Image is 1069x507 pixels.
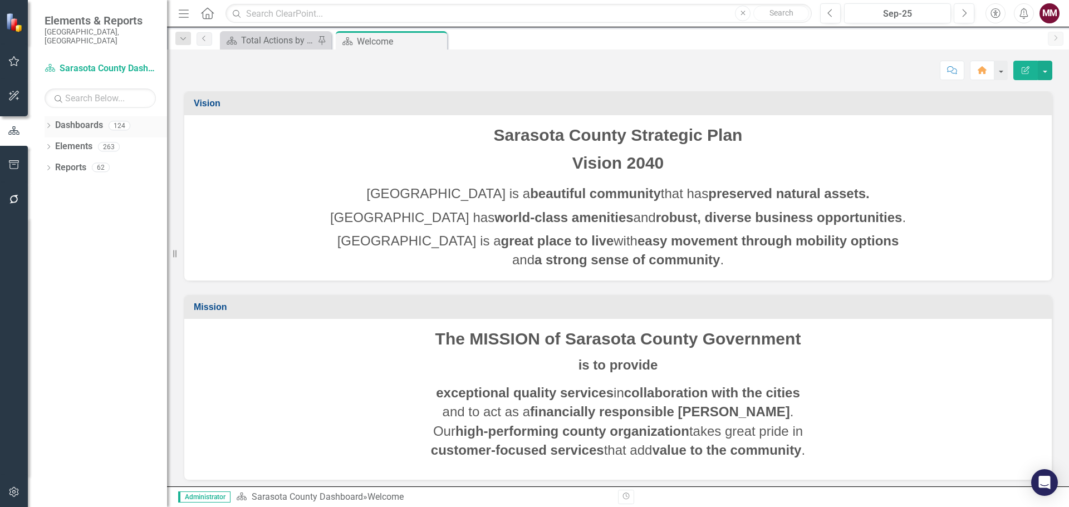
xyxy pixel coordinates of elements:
div: 62 [92,163,110,173]
h3: Mission [194,302,1046,312]
strong: robust, diverse business opportunities [656,210,903,225]
strong: exceptional quality services [436,385,614,400]
strong: easy movement through mobility options [638,233,899,248]
span: Administrator [178,491,231,503]
div: Welcome [367,491,404,502]
div: Open Intercom Messenger [1031,469,1058,496]
small: [GEOGRAPHIC_DATA], [GEOGRAPHIC_DATA] [45,27,156,46]
a: Sarasota County Dashboard [252,491,363,502]
span: Sarasota County Strategic Plan [494,126,743,144]
strong: world-class amenities [494,210,633,225]
div: » [236,491,610,504]
input: Search Below... [45,88,156,108]
strong: beautiful community [530,186,661,201]
strong: customer-focused services [431,442,604,457]
span: [GEOGRAPHIC_DATA] is a that has [366,186,869,201]
h3: Vision [194,99,1046,109]
span: Elements & Reports [45,14,156,27]
div: Total Actions by Type [241,33,315,47]
strong: preserved natural assets. [708,186,870,201]
span: Vision 2040 [572,154,664,172]
span: [GEOGRAPHIC_DATA] is a with and . [337,233,899,267]
input: Search ClearPoint... [225,4,812,23]
button: Sep-25 [844,3,951,23]
span: Search [769,8,793,17]
a: Reports [55,161,86,174]
button: Search [753,6,809,21]
strong: great place to live [501,233,614,248]
div: Welcome [357,35,444,48]
strong: high-performing county organization [455,424,689,439]
a: Sarasota County Dashboard [45,62,156,75]
div: Sep-25 [848,7,947,21]
strong: collaboration with the cities [624,385,800,400]
a: Dashboards [55,119,103,132]
strong: value to the community [652,442,801,457]
strong: a strong sense of community [534,252,720,267]
strong: is to provide [578,357,658,372]
div: 263 [98,142,120,151]
span: The MISSION of Sarasota County Government [435,329,801,348]
div: 124 [109,121,130,130]
a: Total Actions by Type [223,33,315,47]
button: MM [1039,3,1060,23]
a: Elements [55,140,92,153]
strong: financially responsible [PERSON_NAME] [530,404,790,419]
img: ClearPoint Strategy [6,13,25,32]
span: [GEOGRAPHIC_DATA] has and . [330,210,906,225]
span: in and to act as a . Our takes great pride in that add . [431,385,805,457]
